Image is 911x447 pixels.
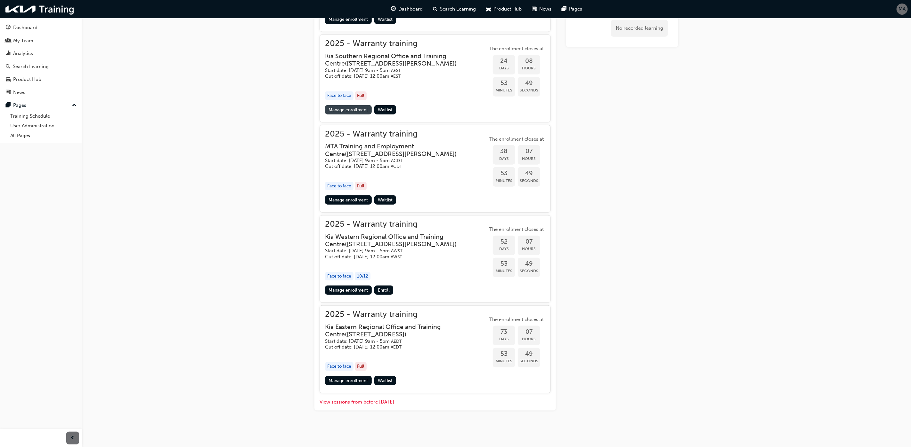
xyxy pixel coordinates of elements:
span: Enroll [378,287,390,293]
span: 53 [493,80,515,87]
span: 2025 - Warranty training [325,311,488,318]
span: Australian Eastern Standard Time AEST [391,74,401,79]
a: Manage enrollment [325,286,372,295]
span: 53 [493,260,515,268]
span: Search Learning [440,5,476,13]
h3: Kia Southern Regional Office and Training Centre ( [STREET_ADDRESS][PERSON_NAME] ) [325,52,477,67]
button: Waitlist [374,376,396,385]
div: Search Learning [13,63,49,70]
button: 2025 - Warranty trainingKia Eastern Regional Office and Training Centre([STREET_ADDRESS])Start da... [325,311,545,388]
span: car-icon [486,5,491,13]
span: chart-icon [6,51,11,57]
span: News [540,5,552,13]
span: 52 [493,238,515,246]
span: 08 [518,58,540,65]
img: kia-training [3,3,77,16]
div: Face to face [325,91,354,100]
a: Manage enrollment [325,376,372,385]
h3: MTA Training and Employment Centre ( [STREET_ADDRESS][PERSON_NAME] ) [325,143,477,158]
span: Waitlist [378,107,393,113]
button: Pages [3,99,79,111]
span: Seconds [518,87,540,94]
span: Seconds [518,357,540,365]
a: News [3,87,79,98]
div: Pages [13,102,26,109]
span: Waitlist [378,197,393,203]
span: guage-icon [391,5,396,13]
a: All Pages [8,131,79,141]
a: guage-iconDashboard [386,3,428,16]
span: 49 [518,350,540,358]
span: Days [493,245,515,253]
span: Australian Western Standard Time AWST [391,248,403,254]
div: News [13,89,25,96]
a: Product Hub [3,74,79,85]
h5: Start date: [DATE] 9am - 5pm [325,338,477,344]
div: 10 / 12 [355,272,370,281]
span: Dashboard [399,5,423,13]
button: Waitlist [374,105,396,114]
a: Analytics [3,48,79,59]
span: Seconds [518,267,540,275]
button: View sessions from before [DATE] [320,398,394,406]
div: Analytics [13,50,33,57]
span: MA [899,5,906,13]
a: Search Learning [3,61,79,73]
span: car-icon [6,77,11,82]
h5: Start date: [DATE] 9am - 5pm [325,158,477,164]
span: search-icon [433,5,438,13]
span: Seconds [518,177,540,184]
span: Hours [518,65,540,72]
div: My Team [13,37,33,44]
span: Australian Eastern Daylight Time AEDT [391,339,402,344]
span: Minutes [493,267,515,275]
a: search-iconSearch Learning [428,3,481,16]
span: Hours [518,155,540,162]
h5: Cut off date: [DATE] 12:00am [325,344,477,350]
button: 2025 - Warranty trainingKia Southern Regional Office and Training Centre([STREET_ADDRESS][PERSON_... [325,40,545,117]
span: 2025 - Warranty training [325,40,488,47]
span: Product Hub [494,5,522,13]
a: car-iconProduct Hub [481,3,527,16]
a: Training Schedule [8,111,79,121]
span: news-icon [6,90,11,96]
span: Australian Eastern Standard Time AEST [391,68,401,73]
span: The enrollment closes at [488,136,545,143]
span: 49 [518,80,540,87]
div: Dashboard [13,24,37,31]
button: Waitlist [374,195,396,205]
span: Australian Western Standard Time AWST [391,254,402,260]
div: Full [355,182,367,191]
a: Manage enrollment [325,15,372,24]
span: Waitlist [378,378,393,383]
div: Face to face [325,362,354,371]
span: The enrollment closes at [488,226,545,233]
a: Manage enrollment [325,195,372,205]
span: The enrollment closes at [488,316,545,323]
div: Full [355,91,367,100]
span: Australian Eastern Daylight Time AEDT [391,344,402,350]
button: 2025 - Warranty trainingMTA Training and Employment Centre([STREET_ADDRESS][PERSON_NAME])Start da... [325,130,545,207]
span: search-icon [6,64,10,70]
span: 2025 - Warranty training [325,221,488,228]
span: 53 [493,170,515,177]
span: 73 [493,328,515,336]
div: Face to face [325,272,354,281]
a: Dashboard [3,22,79,34]
span: Australian Central Daylight Time ACDT [391,164,402,169]
span: 24 [493,58,515,65]
button: 2025 - Warranty trainingKia Western Regional Office and Training Centre([STREET_ADDRESS][PERSON_N... [325,221,545,297]
span: Waitlist [378,17,393,22]
span: 07 [518,148,540,155]
button: Waitlist [374,15,396,24]
div: Product Hub [13,76,41,83]
span: up-icon [72,101,77,110]
span: 07 [518,238,540,246]
a: pages-iconPages [557,3,588,16]
span: pages-icon [562,5,567,13]
h5: Cut off date: [DATE] 12:00am [325,254,477,260]
span: 53 [493,350,515,358]
span: Days [493,335,515,343]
